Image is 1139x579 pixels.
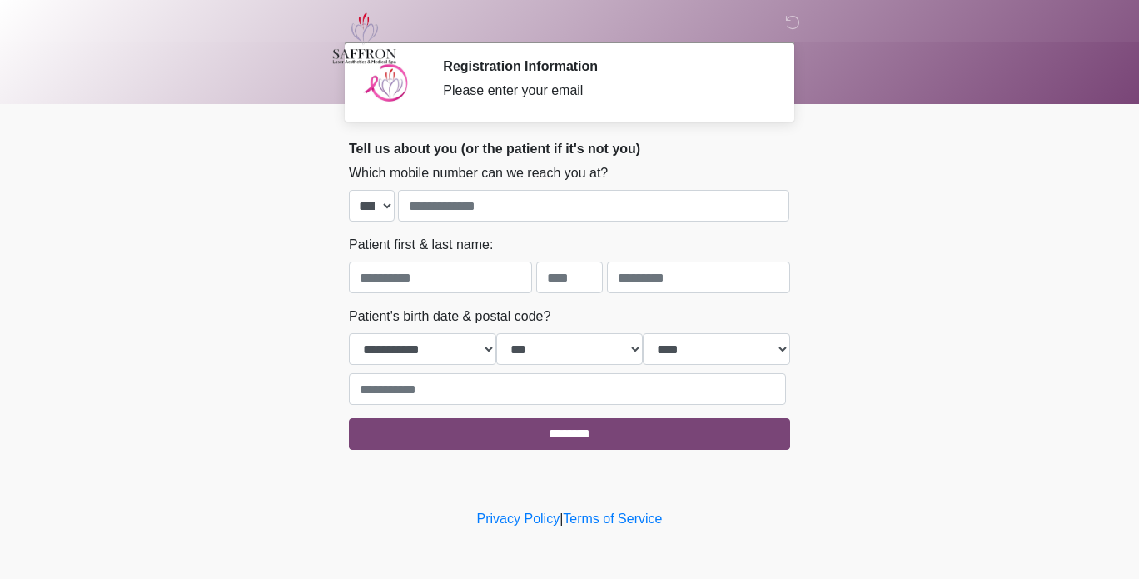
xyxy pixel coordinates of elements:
a: | [560,512,563,526]
img: Agent Avatar [361,58,411,108]
a: Privacy Policy [477,512,560,526]
img: Saffron Laser Aesthetics and Medical Spa Logo [332,12,397,64]
h2: Tell us about you (or the patient if it's not you) [349,141,790,157]
label: Which mobile number can we reach you at? [349,163,608,183]
label: Patient's birth date & postal code? [349,307,550,327]
div: Please enter your email [443,81,765,101]
label: Patient first & last name: [349,235,493,255]
a: Terms of Service [563,512,662,526]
